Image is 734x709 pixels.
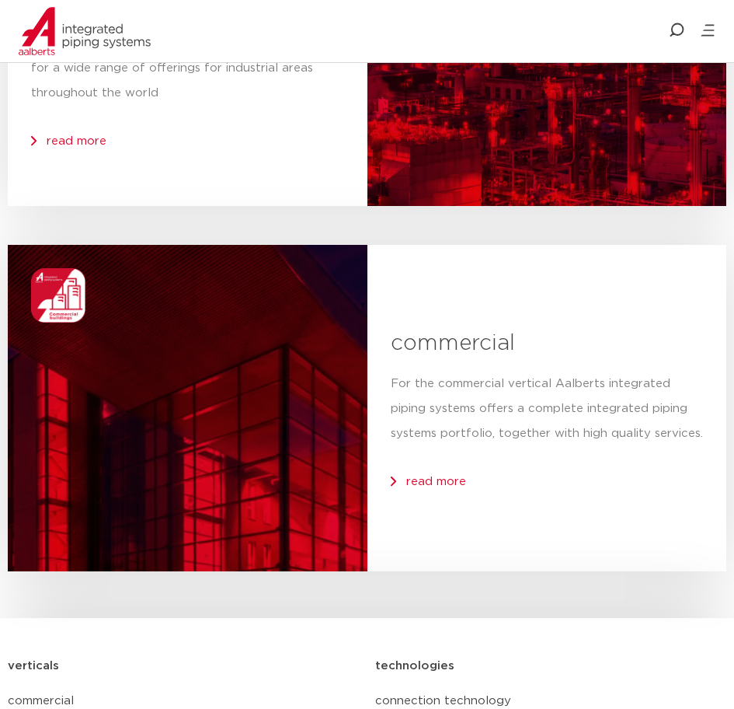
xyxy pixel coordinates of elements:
h5: verticals [8,654,59,679]
a: read more [47,135,106,147]
h5: technologies [375,654,454,679]
h3: commercial [391,328,704,359]
p: For the commercial vertical Aalberts integrated piping systems offers a complete integrated pipin... [391,372,704,446]
img: Aalberts_IPS_icon_commercial_buildings_rgb.png.webp [31,268,85,323]
a: read more [406,476,466,487]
